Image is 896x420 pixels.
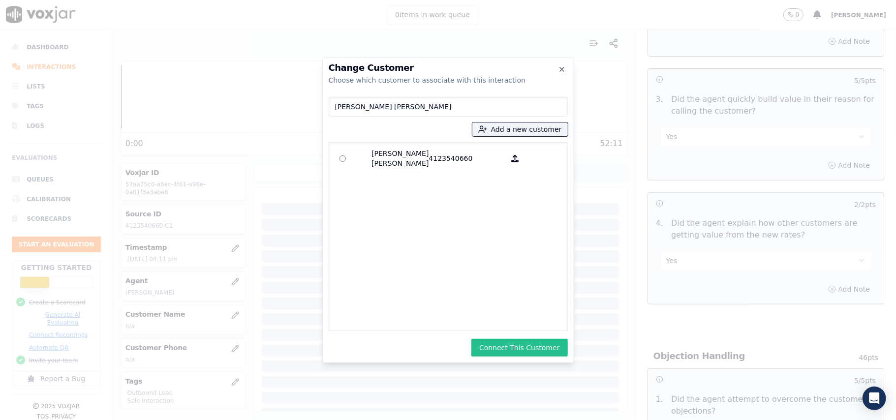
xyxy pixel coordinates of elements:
[429,149,506,168] p: 4123540660
[471,339,567,357] button: Connect This Customer
[329,75,568,85] div: Choose which customer to associate with this interaction
[472,122,568,136] button: Add a new customer
[863,387,886,410] div: Open Intercom Messenger
[329,63,568,72] h2: Change Customer
[340,155,346,162] input: [PERSON_NAME] [PERSON_NAME] 4123540660
[352,149,429,168] p: [PERSON_NAME] [PERSON_NAME]
[506,149,525,168] button: [PERSON_NAME] [PERSON_NAME] 4123540660
[329,97,568,117] input: Search Customers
